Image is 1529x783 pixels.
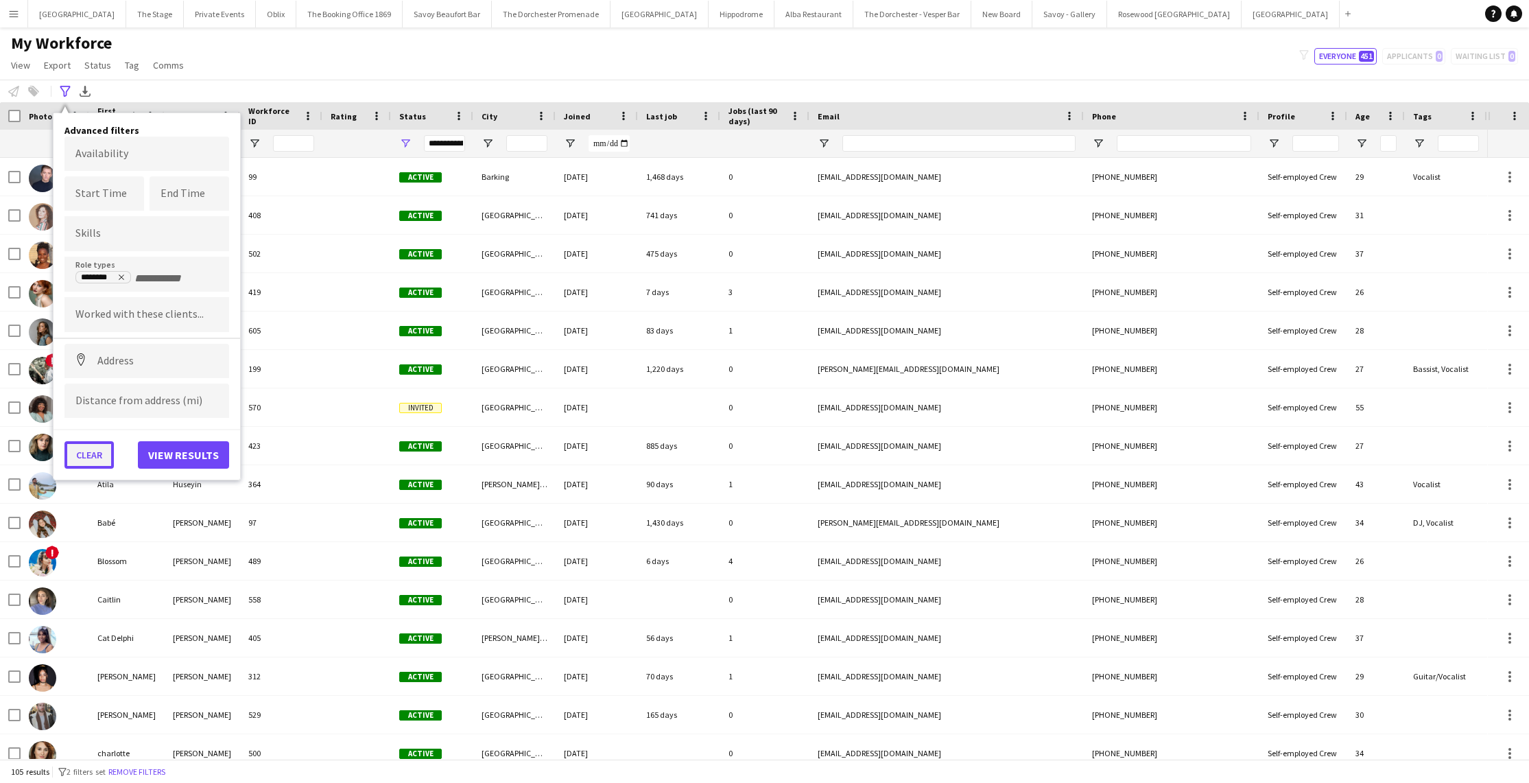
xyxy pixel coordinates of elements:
div: [PHONE_NUMBER] [1084,619,1259,657]
button: [GEOGRAPHIC_DATA] [28,1,126,27]
div: [DATE] [556,696,638,734]
div: [PERSON_NAME] [165,504,240,541]
button: [GEOGRAPHIC_DATA] [611,1,709,27]
div: [EMAIL_ADDRESS][DOMAIN_NAME] [809,196,1084,234]
div: 27 [1347,427,1405,465]
div: [DATE] [556,619,638,657]
div: 489 [240,542,322,580]
div: [PHONE_NUMBER] [1084,388,1259,426]
span: 2 filters set [67,767,106,777]
div: [PHONE_NUMBER] [1084,350,1259,388]
div: [DATE] [556,235,638,272]
div: Babé [89,504,165,541]
button: Open Filter Menu [564,137,576,150]
div: [PERSON_NAME][EMAIL_ADDRESS][DOMAIN_NAME] [809,504,1084,541]
div: [GEOGRAPHIC_DATA] [473,657,556,695]
img: Charlie Somauroo [29,703,56,730]
div: charlotte [89,734,165,772]
div: 312 [240,657,322,695]
button: Open Filter Menu [1355,137,1368,150]
div: [DATE] [556,734,638,772]
button: Open Filter Menu [818,137,830,150]
div: 502 [240,235,322,272]
div: Bassist, Vocalist [1405,350,1487,388]
button: The Booking Office 1869 [296,1,403,27]
div: Barking [473,158,556,196]
button: Oblix [256,1,296,27]
div: 27 [1347,350,1405,388]
div: [GEOGRAPHIC_DATA] [473,273,556,311]
div: Atila [89,465,165,503]
div: 1 [720,657,809,695]
div: 199 [240,350,322,388]
div: 31 [1347,196,1405,234]
div: [GEOGRAPHIC_DATA] [473,427,556,465]
button: Alba Restaurant [774,1,853,27]
div: 1,468 days [638,158,720,196]
div: [GEOGRAPHIC_DATA] [473,235,556,272]
span: My Workforce [11,33,112,54]
div: Blossom [89,542,165,580]
button: Open Filter Menu [1092,137,1104,150]
div: 7 days [638,273,720,311]
div: 43 [1347,465,1405,503]
div: [DATE] [556,581,638,618]
div: [GEOGRAPHIC_DATA] [473,350,556,388]
div: Self-employed Crew [1259,158,1347,196]
span: Comms [153,59,184,71]
div: 26 [1347,273,1405,311]
div: 1 [720,312,809,349]
button: New Board [971,1,1032,27]
a: Comms [147,56,189,74]
div: 529 [240,696,322,734]
a: Tag [119,56,145,74]
div: [PHONE_NUMBER] [1084,158,1259,196]
div: [DATE] [556,542,638,580]
div: [PERSON_NAME] [PERSON_NAME] [473,465,556,503]
div: 0 [720,196,809,234]
div: 70 days [638,657,720,695]
div: 0 [720,158,809,196]
div: [EMAIL_ADDRESS][DOMAIN_NAME] [809,273,1084,311]
div: [PHONE_NUMBER] [1084,196,1259,234]
div: [GEOGRAPHIC_DATA] [473,504,556,541]
div: Self-employed Crew [1259,504,1347,541]
input: Workforce ID Filter Input [273,135,314,152]
delete-icon: Remove tag [115,273,126,284]
div: [DATE] [556,158,638,196]
div: [PHONE_NUMBER] [1084,273,1259,311]
img: Andrusilla Mosley [29,395,56,423]
img: Babé Sila [29,511,56,538]
div: Vocalist [1405,158,1487,196]
div: 741 days [638,196,720,234]
span: Active [399,211,442,221]
img: Alicia Corrales [29,280,56,307]
span: Active [399,172,442,183]
div: 4 [720,542,809,580]
a: Export [38,56,76,74]
img: Amber Prothero [29,318,56,346]
div: 26 [1347,542,1405,580]
h4: Advanced filters [64,124,229,137]
div: [EMAIL_ADDRESS][DOMAIN_NAME] [809,235,1084,272]
div: [GEOGRAPHIC_DATA] [473,542,556,580]
div: 55 [1347,388,1405,426]
input: Tags Filter Input [1438,135,1479,152]
a: Status [79,56,117,74]
span: Age [1355,111,1370,121]
div: 30 [1347,696,1405,734]
div: 408 [240,196,322,234]
div: 0 [720,696,809,734]
button: The Stage [126,1,184,27]
div: 558 [240,581,322,618]
span: Status [399,111,426,121]
div: Self-employed Crew [1259,465,1347,503]
input: Email Filter Input [842,135,1076,152]
span: Tag [125,59,139,71]
div: 0 [720,427,809,465]
img: ADRIANA LORD [29,242,56,269]
div: 1 [720,619,809,657]
button: Open Filter Menu [248,137,261,150]
span: Last job [646,111,677,121]
button: Rosewood [GEOGRAPHIC_DATA] [1107,1,1242,27]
